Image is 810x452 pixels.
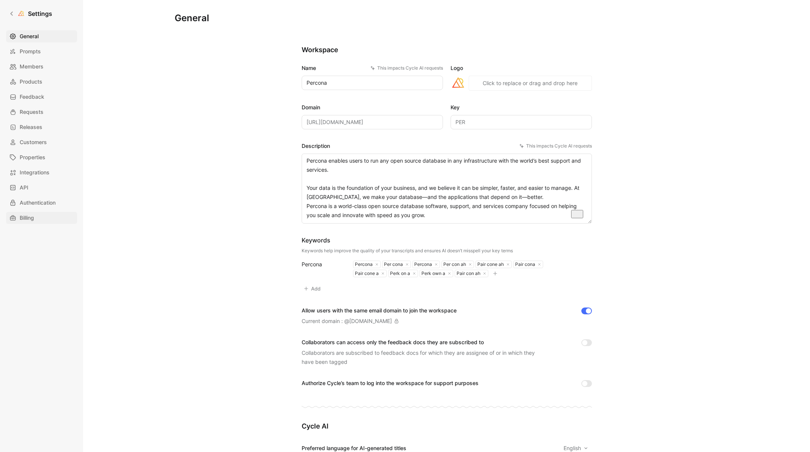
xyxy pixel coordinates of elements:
[353,261,373,267] div: Percona
[6,61,77,73] a: Members
[476,261,504,267] div: Pair cone ah
[6,151,77,163] a: Properties
[20,153,45,162] span: Properties
[302,141,592,151] label: Description
[20,62,43,71] span: Members
[413,261,432,267] div: Percona
[6,45,77,57] a: Prompts
[389,270,410,276] div: Perk on a
[6,76,77,88] a: Products
[451,64,592,73] label: Logo
[302,317,399,326] div: Current domain : @
[6,6,55,21] a: Settings
[420,270,445,276] div: Perk own a
[353,270,379,276] div: Pair cone a
[302,379,479,388] div: Authorize Cycle’s team to log into the workspace for support purposes
[6,136,77,148] a: Customers
[302,64,443,73] label: Name
[302,422,592,431] h2: Cycle AI
[349,317,392,326] div: [DOMAIN_NAME]
[370,64,443,72] div: This impacts Cycle AI requests
[302,236,513,245] div: Keywords
[6,106,77,118] a: Requests
[302,248,513,254] div: Keywords help improve the quality of your transcripts and ensures AI doesn’t misspell your key terms
[20,123,42,132] span: Releases
[442,261,466,267] div: Per con ah
[20,107,43,116] span: Requests
[6,212,77,224] a: Billing
[28,9,52,18] h1: Settings
[451,103,592,112] label: Key
[469,76,592,91] button: Click to replace or drag and drop here
[302,103,443,112] label: Domain
[6,91,77,103] a: Feedback
[20,168,50,177] span: Integrations
[451,76,466,91] img: logo
[6,182,77,194] a: API
[302,260,344,269] div: Percona
[20,138,47,147] span: Customers
[6,197,77,209] a: Authentication
[302,45,592,54] h2: Workspace
[6,121,77,133] a: Releases
[302,283,324,294] button: Add
[302,154,592,224] textarea: To enrich screen reader interactions, please activate Accessibility in Grammarly extension settings
[20,77,42,86] span: Products
[20,183,28,192] span: API
[6,30,77,42] a: General
[455,270,480,276] div: Pair con ah
[302,348,544,367] div: Collaborators are subscribed to feedback docs for which they are assignee of or in which they hav...
[20,92,44,101] span: Feedback
[20,213,34,222] span: Billing
[302,306,457,315] div: Allow users with the same email domain to join the workspace
[175,12,209,24] h1: General
[302,338,544,347] div: Collaborators can access only the feedback docs they are subscribed to
[20,32,39,41] span: General
[302,115,443,129] input: Some placeholder
[514,261,535,267] div: Pair cona
[519,142,592,150] div: This impacts Cycle AI requests
[20,47,41,56] span: Prompts
[383,261,403,267] div: Per cona
[6,166,77,179] a: Integrations
[20,198,56,207] span: Authentication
